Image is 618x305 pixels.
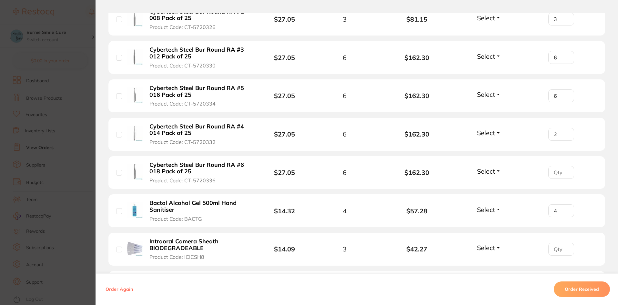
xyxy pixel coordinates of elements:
[149,123,249,137] b: Cybertech Steel Bur Round RA #4 014 Pack of 25
[274,92,295,100] b: $27.05
[381,245,453,253] b: $42.27
[343,207,347,215] span: 4
[149,8,249,22] b: Cybertech Steel Bur Round RA #1 008 Pack of 25
[149,254,204,260] span: Product Code: ICICSH8
[274,207,295,215] b: $14.32
[274,54,295,62] b: $27.05
[274,245,295,253] b: $14.09
[147,46,251,69] button: Cybertech Steel Bur Round RA #3 012 Pack of 25 Product Code: CT-5720330
[477,14,495,22] span: Select
[343,130,347,138] span: 6
[274,130,295,138] b: $27.05
[149,24,216,30] span: Product Code: CT-5720326
[554,281,610,297] button: Order Received
[149,46,249,60] b: Cybertech Steel Bur Round RA #3 012 Pack of 25
[381,54,453,61] b: $162.30
[548,166,574,179] input: Qty
[381,207,453,215] b: $57.28
[343,169,347,176] span: 6
[477,206,495,214] span: Select
[127,126,143,141] img: Cybertech Steel Bur Round RA #4 014 Pack of 25
[147,199,251,222] button: Bactol Alcohol Gel 500ml Hand Sanitiser Product Code: BACTG
[147,8,251,31] button: Cybertech Steel Bur Round RA #1 008 Pack of 25 Product Code: CT-5720326
[149,200,249,213] b: Bactol Alcohol Gel 500ml Hand Sanitiser
[127,202,143,218] img: Bactol Alcohol Gel 500ml Hand Sanitiser
[477,90,495,98] span: Select
[475,206,503,214] button: Select
[548,13,574,25] input: Qty
[381,15,453,23] b: $81.15
[477,129,495,137] span: Select
[475,129,503,137] button: Select
[343,92,347,99] span: 6
[147,85,251,107] button: Cybertech Steel Bur Round RA #5 016 Pack of 25 Product Code: CT-5720334
[127,241,143,257] img: Intraoral Camera Sheath BIODEGRADEABLE
[475,52,503,60] button: Select
[381,92,453,99] b: $162.30
[149,85,249,98] b: Cybertech Steel Bur Round RA #5 016 Pack of 25
[127,49,143,65] img: Cybertech Steel Bur Round RA #3 012 Pack of 25
[149,162,249,175] b: Cybertech Steel Bur Round RA #6 018 Pack of 25
[343,245,347,253] span: 3
[475,244,503,252] button: Select
[477,244,495,252] span: Select
[127,11,143,26] img: Cybertech Steel Bur Round RA #1 008 Pack of 25
[149,216,202,222] span: Product Code: BACTG
[381,130,453,138] b: $162.30
[477,167,495,175] span: Select
[343,15,347,23] span: 3
[548,128,574,141] input: Qty
[381,169,453,176] b: $162.30
[548,204,574,217] input: Qty
[477,52,495,60] span: Select
[274,15,295,23] b: $27.05
[127,87,143,103] img: Cybertech Steel Bur Round RA #5 016 Pack of 25
[343,54,347,61] span: 6
[475,167,503,175] button: Select
[475,90,503,98] button: Select
[149,178,216,183] span: Product Code: CT-5720336
[104,286,135,292] button: Order Again
[149,139,216,145] span: Product Code: CT-5720332
[149,63,216,68] span: Product Code: CT-5720330
[274,168,295,177] b: $27.05
[147,161,251,184] button: Cybertech Steel Bur Round RA #6 018 Pack of 25 Product Code: CT-5720336
[147,123,251,146] button: Cybertech Steel Bur Round RA #4 014 Pack of 25 Product Code: CT-5720332
[149,101,216,107] span: Product Code: CT-5720334
[147,238,251,260] button: Intraoral Camera Sheath BIODEGRADEABLE Product Code: ICICSH8
[548,89,574,102] input: Qty
[149,238,249,251] b: Intraoral Camera Sheath BIODEGRADEABLE
[475,14,503,22] button: Select
[548,51,574,64] input: Qty
[548,243,574,256] input: Qty
[127,164,143,180] img: Cybertech Steel Bur Round RA #6 018 Pack of 25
